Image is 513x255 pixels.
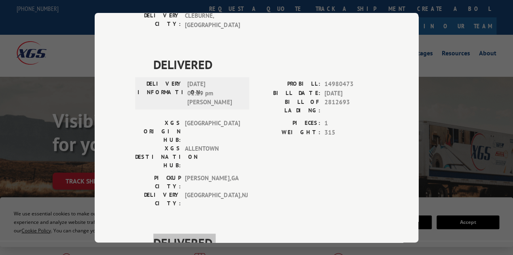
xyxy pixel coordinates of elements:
[135,174,181,191] label: PICKUP CITY:
[324,80,378,89] span: 14980473
[256,89,320,98] label: BILL DATE:
[135,144,181,170] label: XGS DESTINATION HUB:
[153,234,378,252] span: DELIVERED
[135,119,181,144] label: XGS ORIGIN HUB:
[185,174,240,191] span: [PERSON_NAME] , GA
[256,119,320,128] label: PIECES:
[185,144,240,170] span: ALLENTOWN
[187,80,242,107] span: [DATE] 01:19 pm [PERSON_NAME]
[138,80,183,107] label: DELIVERY INFORMATION:
[256,128,320,137] label: WEIGHT:
[324,98,378,115] span: 2812693
[324,128,378,137] span: 315
[324,119,378,128] span: 1
[256,80,320,89] label: PROBILL:
[185,119,240,144] span: [GEOGRAPHIC_DATA]
[185,11,240,30] span: CLEBURNE , [GEOGRAPHIC_DATA]
[185,191,240,208] span: [GEOGRAPHIC_DATA] , NJ
[256,98,320,115] label: BILL OF LADING:
[324,89,378,98] span: [DATE]
[135,11,181,30] label: DELIVERY CITY:
[153,55,378,74] span: DELIVERED
[135,191,181,208] label: DELIVERY CITY:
